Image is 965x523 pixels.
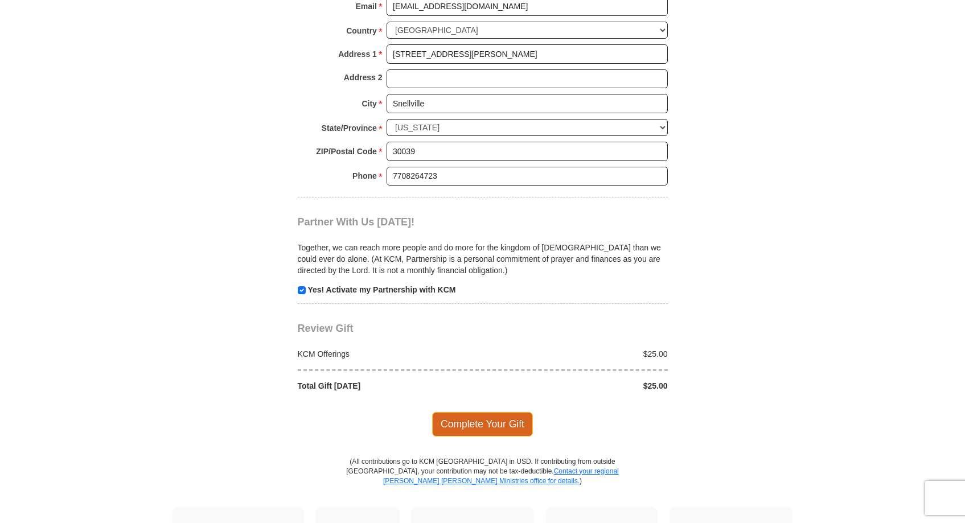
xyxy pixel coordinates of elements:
[298,242,668,276] p: Together, we can reach more people and do more for the kingdom of [DEMOGRAPHIC_DATA] than we coul...
[338,46,377,62] strong: Address 1
[316,143,377,159] strong: ZIP/Postal Code
[307,285,455,294] strong: Yes! Activate my Partnership with KCM
[298,216,415,228] span: Partner With Us [DATE]!
[383,467,619,485] a: Contact your regional [PERSON_NAME] [PERSON_NAME] Ministries office for details.
[291,348,483,360] div: KCM Offerings
[346,457,619,506] p: (All contributions go to KCM [GEOGRAPHIC_DATA] in USD. If contributing from outside [GEOGRAPHIC_D...
[298,323,354,334] span: Review Gift
[362,96,376,112] strong: City
[344,69,383,85] strong: Address 2
[483,348,674,360] div: $25.00
[483,380,674,392] div: $25.00
[322,120,377,136] strong: State/Province
[346,23,377,39] strong: Country
[352,168,377,184] strong: Phone
[291,380,483,392] div: Total Gift [DATE]
[432,412,533,436] span: Complete Your Gift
